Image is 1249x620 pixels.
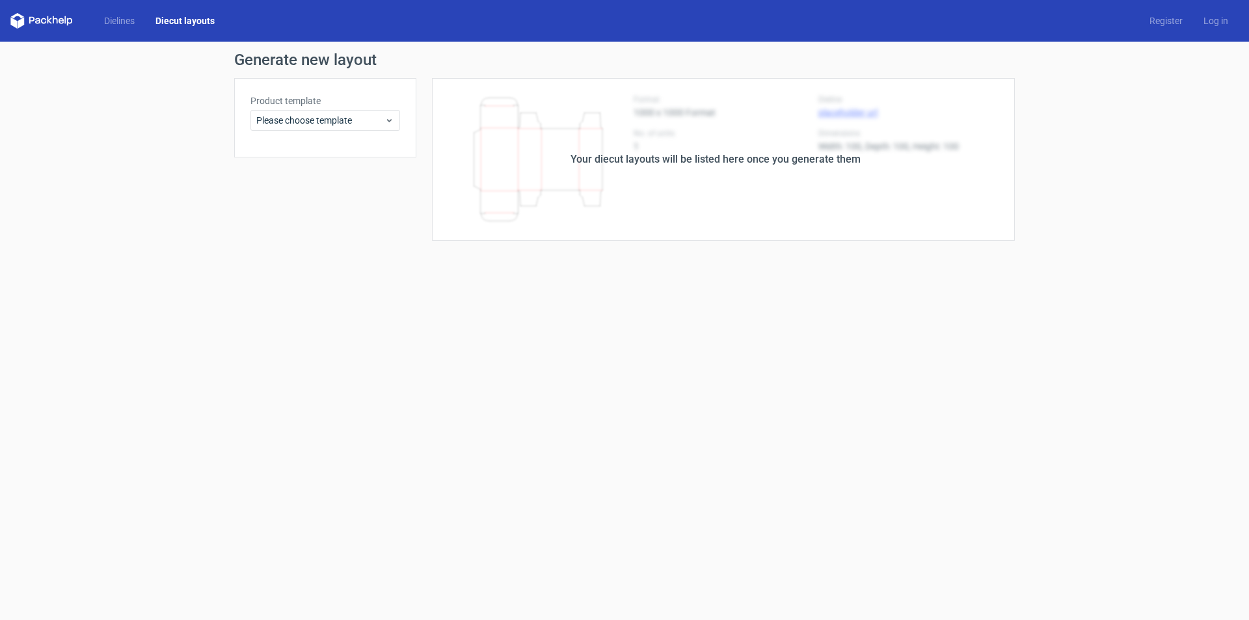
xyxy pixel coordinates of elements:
[1139,14,1193,27] a: Register
[256,114,384,127] span: Please choose template
[234,52,1015,68] h1: Generate new layout
[1193,14,1239,27] a: Log in
[94,14,145,27] a: Dielines
[145,14,225,27] a: Diecut layouts
[250,94,400,107] label: Product template
[571,152,861,167] div: Your diecut layouts will be listed here once you generate them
